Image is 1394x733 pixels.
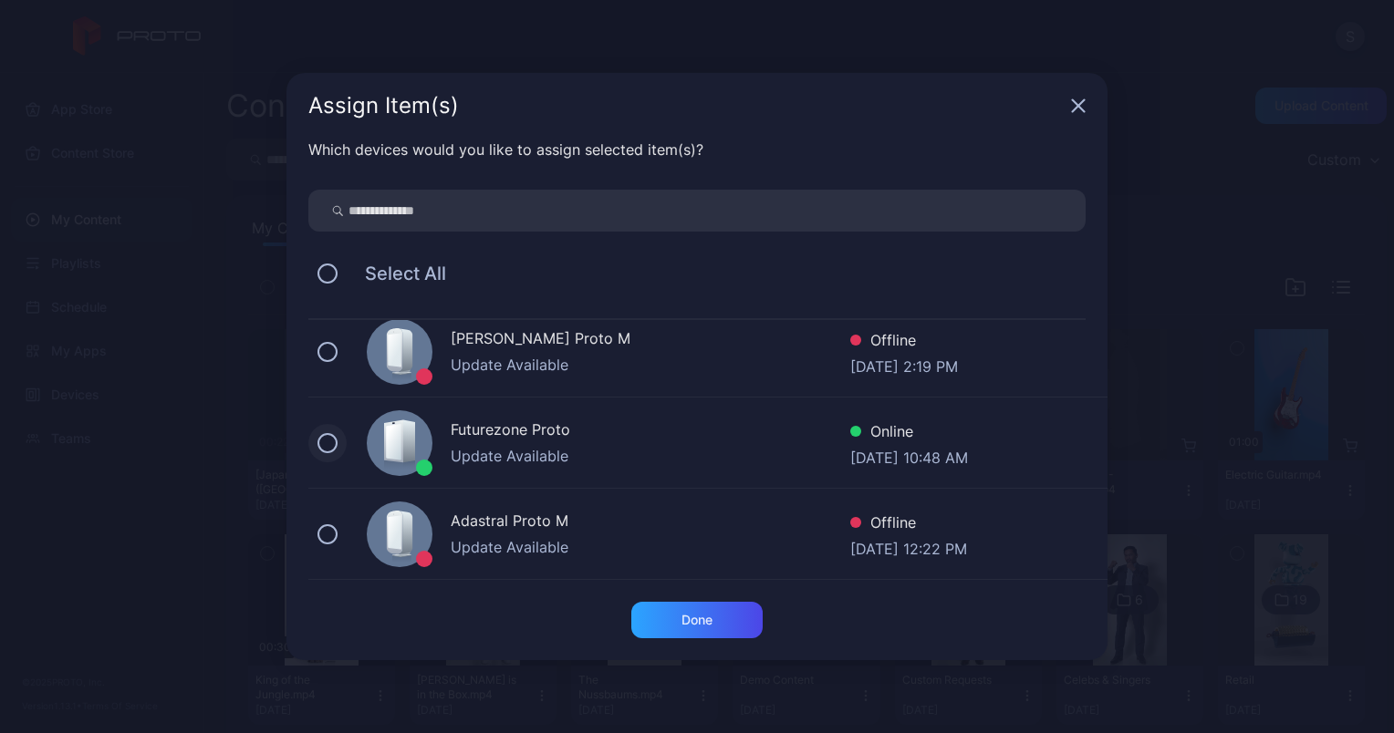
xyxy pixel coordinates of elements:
[451,354,850,376] div: Update Available
[451,445,850,467] div: Update Available
[451,536,850,558] div: Update Available
[308,95,1064,117] div: Assign Item(s)
[850,420,968,447] div: Online
[850,511,967,538] div: Offline
[451,510,850,536] div: Adastral Proto M
[631,602,763,638] button: Done
[850,329,958,356] div: Offline
[850,447,968,465] div: [DATE] 10:48 AM
[451,327,850,354] div: [PERSON_NAME] Proto M
[850,356,958,374] div: [DATE] 2:19 PM
[347,263,446,284] span: Select All
[451,418,850,445] div: Futurezone Proto
[308,139,1086,160] div: Which devices would you like to assign selected item(s)?
[850,538,967,556] div: [DATE] 12:22 PM
[681,613,713,627] div: Done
